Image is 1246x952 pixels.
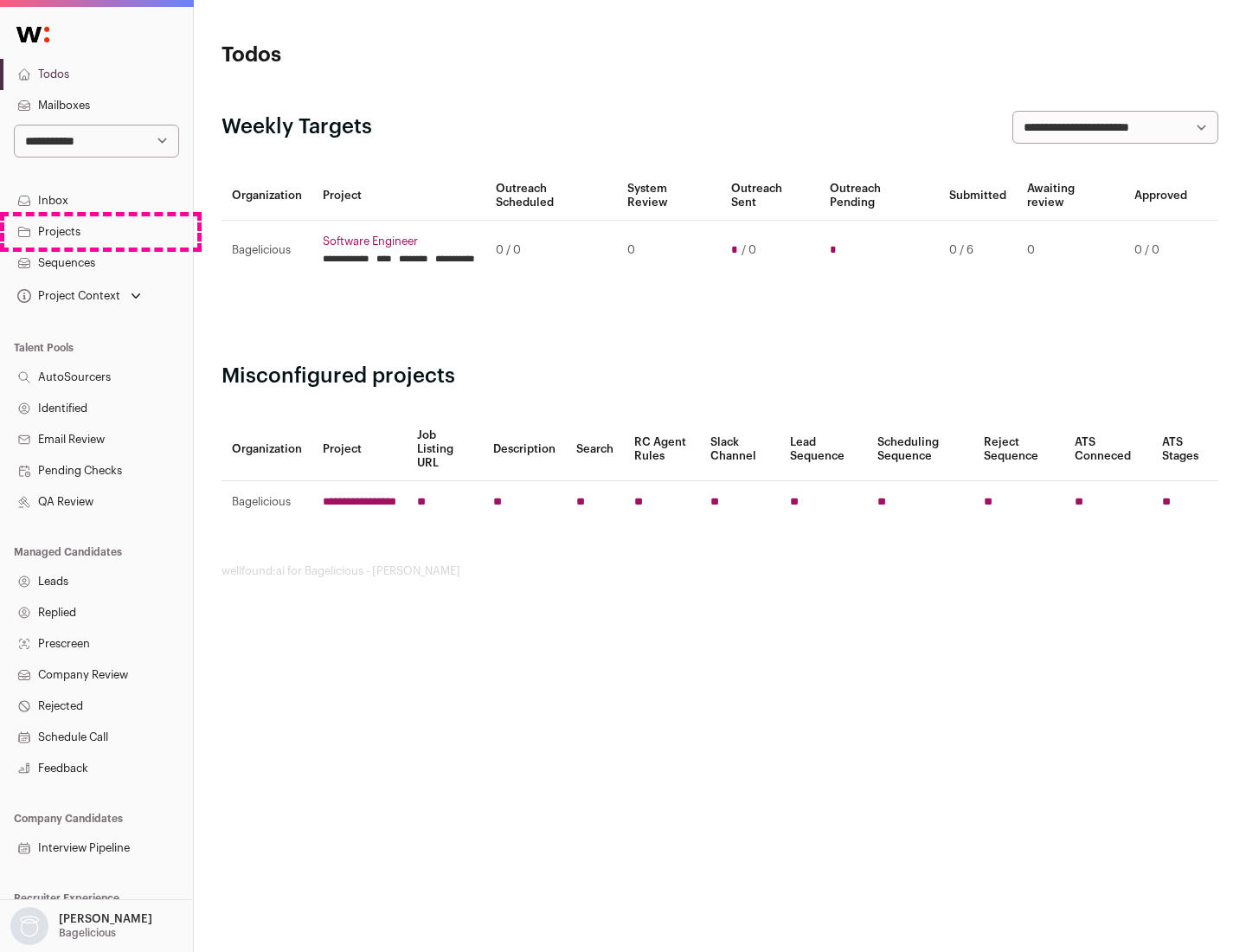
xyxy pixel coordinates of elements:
td: 0 / 0 [1124,221,1198,280]
th: Slack Channel [700,418,780,481]
th: Description [483,418,566,481]
th: Lead Sequence [780,418,867,481]
th: Project [312,171,485,221]
td: 0 / 0 [485,221,617,280]
h2: Weekly Targets [222,113,372,141]
th: System Review [617,171,720,221]
span: / 0 [742,243,756,257]
th: Approved [1124,171,1198,221]
th: Scheduling Sequence [867,418,973,481]
h2: Misconfigured projects [222,363,1218,390]
div: Project Context [14,289,120,303]
footer: wellfound:ai for Bagelicious - [PERSON_NAME] [222,564,1218,578]
th: Project [312,418,407,481]
th: Outreach Pending [819,171,938,221]
th: Reject Sequence [973,418,1065,481]
th: Search [566,418,624,481]
h1: Todos [222,42,554,69]
img: nopic.png [10,907,48,945]
button: Open dropdown [14,284,145,308]
th: Organization [222,171,312,221]
th: Awaiting review [1017,171,1124,221]
td: 0 [617,221,720,280]
a: Software Engineer [323,235,475,248]
td: Bagelicious [222,221,312,280]
th: Organization [222,418,312,481]
th: Submitted [939,171,1017,221]
td: 0 [1017,221,1124,280]
th: ATS Conneced [1064,418,1151,481]
th: Job Listing URL [407,418,483,481]
th: Outreach Scheduled [485,171,617,221]
td: Bagelicious [222,481,312,524]
th: Outreach Sent [721,171,820,221]
p: Bagelicious [59,926,116,940]
p: [PERSON_NAME] [59,912,152,926]
img: Wellfound [7,17,59,52]
th: ATS Stages [1152,418,1218,481]
button: Open dropdown [7,907,156,945]
td: 0 / 6 [939,221,1017,280]
th: RC Agent Rules [624,418,699,481]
